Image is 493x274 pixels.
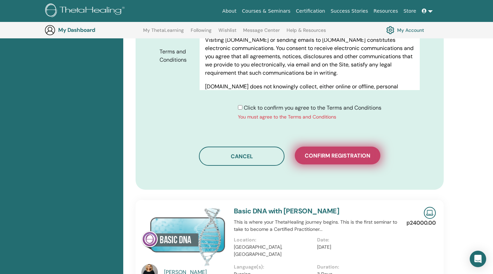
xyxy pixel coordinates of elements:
[386,24,394,36] img: cog.svg
[386,24,424,36] a: My Account
[234,263,313,271] p: Language(s):
[239,5,293,17] a: Courses & Seminars
[244,104,381,111] span: Click to confirm you agree to the Terms and Conditions
[234,236,313,244] p: Location:
[406,219,436,227] p: р24000.00
[199,147,285,166] button: Cancel
[45,25,55,36] img: generic-user-icon.jpg
[141,207,226,266] img: Basic DNA
[218,27,237,38] a: Wishlist
[238,113,381,121] div: You must agree to the Terms and Conditions
[191,27,212,38] a: Following
[317,263,396,271] p: Duration:
[58,27,127,33] h3: My Dashboard
[234,219,400,233] p: This is where your ThetaHealing journey begins. This is the first seminar to take to become a Cer...
[401,5,419,17] a: Store
[45,3,127,19] img: logo.png
[424,207,436,219] img: Live Online Seminar
[234,244,313,258] p: [GEOGRAPHIC_DATA], [GEOGRAPHIC_DATA]
[234,207,339,215] a: Basic DNA with [PERSON_NAME]
[287,27,326,38] a: Help & Resources
[328,5,371,17] a: Success Stories
[317,236,396,244] p: Date:
[205,36,414,77] p: Visiting [DOMAIN_NAME] or sending emails to [DOMAIN_NAME] constitutes electronic communications. ...
[317,244,396,251] p: [DATE]
[143,27,184,38] a: My ThetaLearning
[305,152,370,159] span: Confirm registration
[295,147,380,164] button: Confirm registration
[154,45,200,66] label: Terms and Conditions
[243,27,280,38] a: Message Center
[470,251,486,267] div: Open Intercom Messenger
[231,153,253,160] span: Cancel
[293,5,328,17] a: Certification
[371,5,401,17] a: Resources
[219,5,239,17] a: About
[205,83,414,107] p: [DOMAIN_NAME] does not knowingly collect, either online or offline, personal information from per...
